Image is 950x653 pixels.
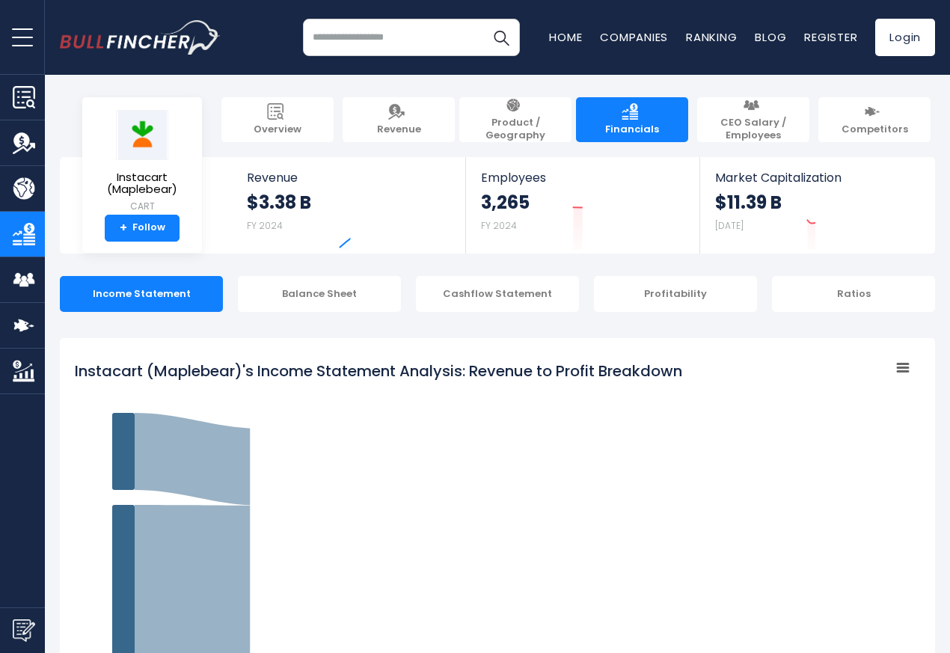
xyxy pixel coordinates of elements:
a: +Follow [105,215,180,242]
strong: 3,265 [481,191,530,214]
span: Overview [254,123,301,136]
a: Ranking [686,29,737,45]
small: [DATE] [715,219,744,232]
span: Revenue [247,171,451,185]
div: Cashflow Statement [416,276,579,312]
a: Companies [600,29,668,45]
a: Product / Geography [459,97,571,142]
a: Home [549,29,582,45]
a: Blog [755,29,786,45]
strong: $3.38 B [247,191,311,214]
strong: + [120,221,127,235]
span: Market Capitalization [715,171,919,185]
span: Competitors [842,123,908,136]
div: Ratios [772,276,935,312]
button: Search [482,19,520,56]
small: FY 2024 [247,219,283,232]
a: Overview [221,97,334,142]
span: Revenue [377,123,421,136]
a: Register [804,29,857,45]
img: bullfincher logo [60,20,221,55]
span: Product / Geography [467,117,564,142]
a: Market Capitalization $11.39 B [DATE] [700,157,934,254]
a: Financials [576,97,688,142]
div: Balance Sheet [238,276,401,312]
a: Revenue $3.38 B FY 2024 [232,157,466,254]
small: CART [94,200,190,213]
strong: $11.39 B [715,191,782,214]
a: Go to homepage [60,20,221,55]
a: Revenue [343,97,455,142]
div: Profitability [594,276,757,312]
span: Instacart (Maplebear) [94,171,190,196]
a: Competitors [818,97,931,142]
div: Income Statement [60,276,223,312]
span: Employees [481,171,684,185]
small: FY 2024 [481,219,517,232]
a: CEO Salary / Employees [697,97,809,142]
tspan: Instacart (Maplebear)'s Income Statement Analysis: Revenue to Profit Breakdown [75,361,682,381]
a: Login [875,19,935,56]
span: CEO Salary / Employees [705,117,802,142]
span: Financials [605,123,659,136]
a: Employees 3,265 FY 2024 [466,157,699,254]
a: Instacart (Maplebear) CART [94,109,191,215]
